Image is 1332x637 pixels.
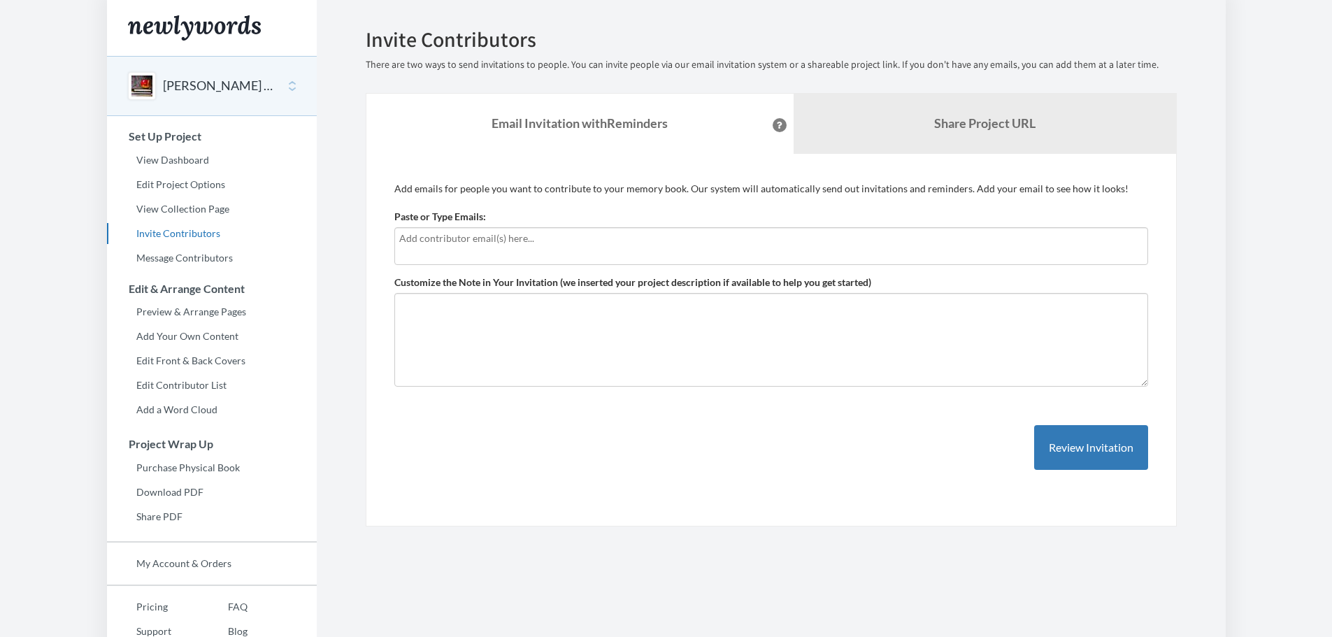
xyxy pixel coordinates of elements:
[108,282,317,295] h3: Edit & Arrange Content
[1034,425,1148,471] button: Review Invitation
[399,231,1143,246] input: Add contributor email(s) here...
[107,375,317,396] a: Edit Contributor List
[107,223,317,244] a: Invite Contributors
[108,438,317,450] h3: Project Wrap Up
[492,115,668,131] strong: Email Invitation with Reminders
[107,457,317,478] a: Purchase Physical Book
[107,596,199,617] a: Pricing
[107,553,317,574] a: My Account & Orders
[107,506,317,527] a: Share PDF
[394,182,1148,196] p: Add emails for people you want to contribute to your memory book. Our system will automatically s...
[199,596,248,617] a: FAQ
[107,350,317,371] a: Edit Front & Back Covers
[394,210,486,224] label: Paste or Type Emails:
[107,174,317,195] a: Edit Project Options
[107,150,317,171] a: View Dashboard
[107,482,317,503] a: Download PDF
[163,77,276,95] button: [PERSON_NAME] Celebration of Life
[107,301,317,322] a: Preview & Arrange Pages
[107,326,317,347] a: Add Your Own Content
[128,15,261,41] img: Newlywords logo
[107,248,317,269] a: Message Contributors
[394,275,871,289] label: Customize the Note in Your Invitation (we inserted your project description if available to help ...
[366,28,1177,51] h2: Invite Contributors
[107,399,317,420] a: Add a Word Cloud
[108,130,317,143] h3: Set Up Project
[366,58,1177,72] p: There are two ways to send invitations to people. You can invite people via our email invitation ...
[934,115,1036,131] b: Share Project URL
[107,199,317,220] a: View Collection Page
